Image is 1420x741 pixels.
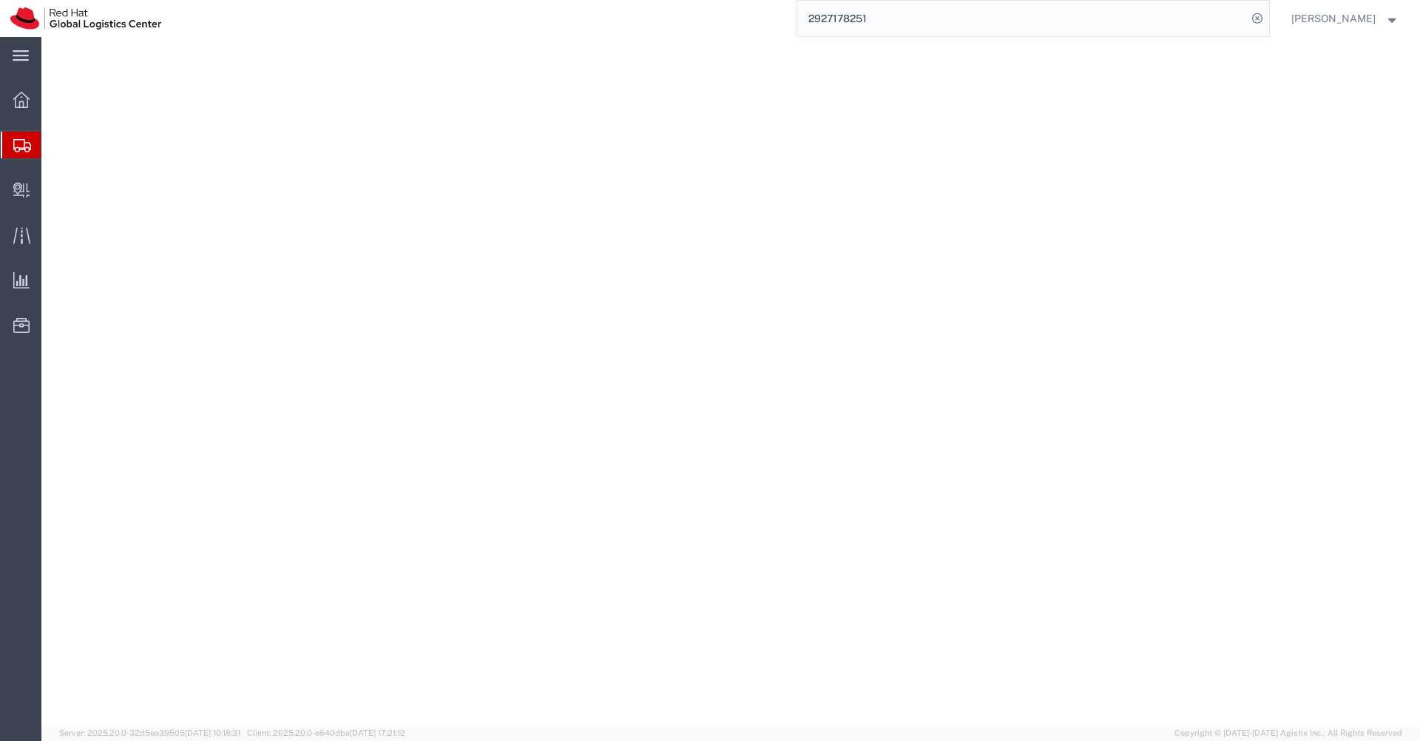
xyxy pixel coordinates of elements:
[247,728,405,737] span: Client: 2025.20.0-e640dba
[10,7,161,30] img: logo
[1291,10,1400,27] button: [PERSON_NAME]
[797,1,1247,36] input: Search for shipment number, reference number
[1291,10,1376,27] span: Nilesh Shinde
[41,37,1420,725] iframe: FS Legacy Container
[350,728,405,737] span: [DATE] 17:21:12
[59,728,240,737] span: Server: 2025.20.0-32d5ea39505
[185,728,240,737] span: [DATE] 10:18:31
[1174,727,1402,740] span: Copyright © [DATE]-[DATE] Agistix Inc., All Rights Reserved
